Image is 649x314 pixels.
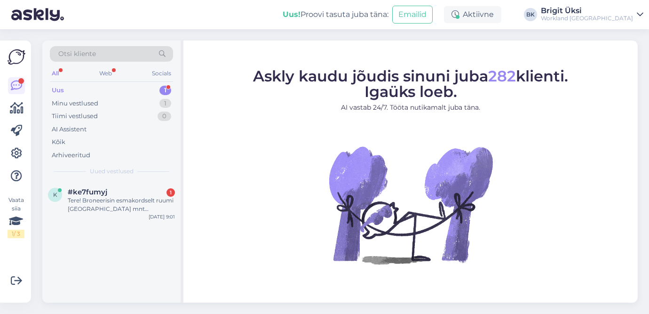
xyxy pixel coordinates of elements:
[8,48,25,66] img: Askly Logo
[52,151,90,160] div: Arhiveeritud
[149,213,175,220] div: [DATE] 9:01
[8,230,24,238] div: 1 / 3
[52,137,65,147] div: Kõik
[52,112,98,121] div: Tiimi vestlused
[52,125,87,134] div: AI Assistent
[52,86,64,95] div: Uus
[90,167,134,176] span: Uued vestlused
[158,112,171,121] div: 0
[283,10,301,19] b: Uus!
[524,8,537,21] div: BK
[326,120,495,290] img: No Chat active
[253,67,568,101] span: Askly kaudu jõudis sinuni juba klienti. Igaüks loeb.
[68,196,175,213] div: Tere! Broneerisin esmakordselt ruumi [GEOGRAPHIC_DATA] mnt worklandis. Kuidas ma sisse saan?
[50,67,61,80] div: All
[58,49,96,59] span: Otsi kliente
[68,188,107,196] span: #ke7fumyj
[541,7,643,22] a: Brigit ÜksiWorkland [GEOGRAPHIC_DATA]
[52,99,98,108] div: Minu vestlused
[541,7,633,15] div: Brigit Üksi
[159,86,171,95] div: 1
[541,15,633,22] div: Workland [GEOGRAPHIC_DATA]
[97,67,114,80] div: Web
[283,9,388,20] div: Proovi tasuta juba täna:
[150,67,173,80] div: Socials
[166,188,175,197] div: 1
[488,67,516,85] span: 282
[8,196,24,238] div: Vaata siia
[159,99,171,108] div: 1
[253,103,568,113] p: AI vastab 24/7. Tööta nutikamalt juba täna.
[53,191,57,198] span: k
[444,6,501,23] div: Aktiivne
[392,6,433,24] button: Emailid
